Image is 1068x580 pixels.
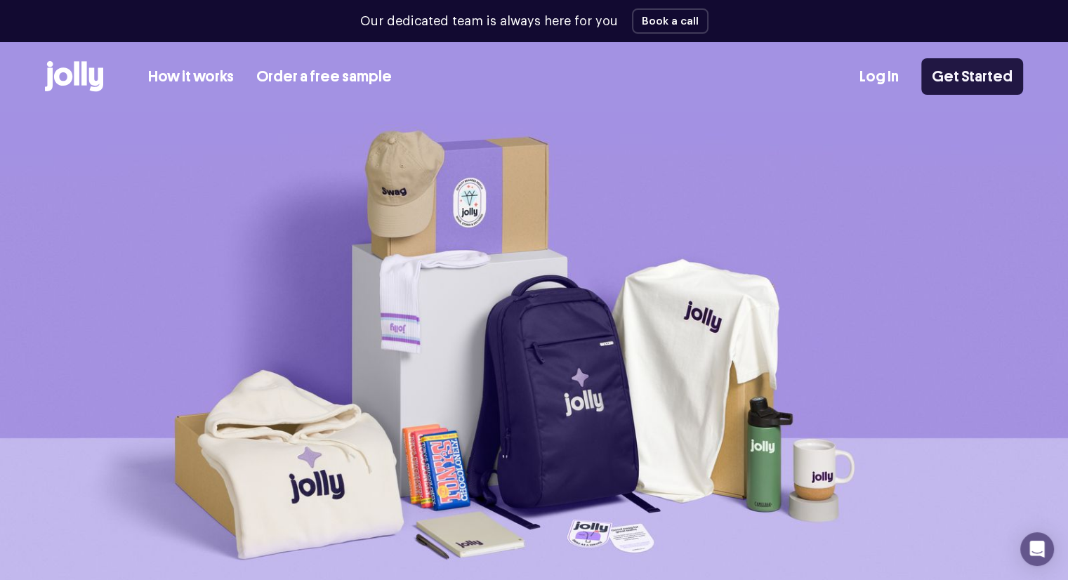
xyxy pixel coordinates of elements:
p: Our dedicated team is always here for you [360,12,618,31]
a: How it works [148,65,234,88]
a: Order a free sample [256,65,392,88]
a: Get Started [921,58,1023,95]
button: Book a call [632,8,708,34]
a: Log In [859,65,899,88]
div: Open Intercom Messenger [1020,532,1054,566]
